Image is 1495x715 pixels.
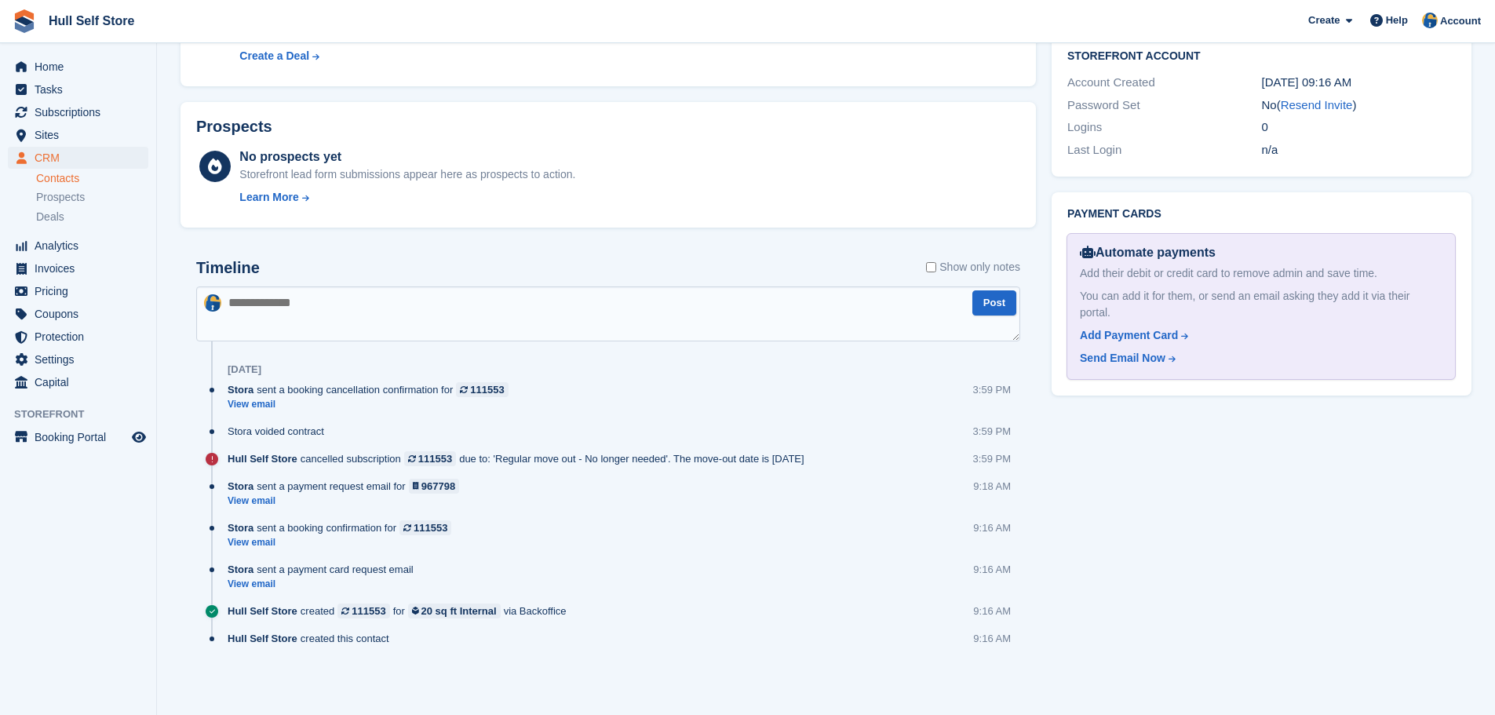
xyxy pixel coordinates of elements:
a: menu [8,56,148,78]
a: Add Payment Card [1080,327,1436,344]
div: 111553 [414,520,447,535]
span: Pricing [35,280,129,302]
div: Automate payments [1080,243,1442,262]
div: Add their debit or credit card to remove admin and save time. [1080,265,1442,282]
a: Resend Invite [1281,98,1353,111]
a: View email [228,536,459,549]
label: Show only notes [926,259,1020,275]
span: Stora [228,382,253,397]
span: Storefront [14,407,156,422]
a: menu [8,257,148,279]
a: View email [228,494,467,508]
a: Create a Deal [239,48,568,64]
img: Hull Self Store [1422,13,1438,28]
span: Settings [35,348,129,370]
span: ( ) [1277,98,1357,111]
span: Hull Self Store [228,604,297,618]
span: CRM [35,147,129,169]
span: Stora [228,562,253,577]
input: Show only notes [926,259,936,275]
div: 20 sq ft Internal [421,604,497,618]
div: sent a payment card request email [228,562,421,577]
a: menu [8,280,148,302]
span: Hull Self Store [228,451,297,466]
a: View email [228,398,516,411]
a: 111553 [399,520,451,535]
a: menu [8,303,148,325]
span: Account [1440,13,1481,29]
div: [DATE] [228,363,261,376]
div: No [1262,97,1456,115]
a: menu [8,235,148,257]
a: View email [228,578,421,591]
a: 111553 [456,382,508,397]
span: Analytics [35,235,129,257]
img: stora-icon-8386f47178a22dfd0bd8f6a31ec36ba5ce8667c1dd55bd0f319d3a0aa187defe.svg [13,9,36,33]
div: Last Login [1067,141,1261,159]
div: Stora voided contract [228,424,332,439]
div: 3:59 PM [973,424,1011,439]
div: sent a payment request email for [228,479,467,494]
div: created for via Backoffice [228,604,574,618]
div: 9:16 AM [973,631,1011,646]
div: 111553 [418,451,452,466]
a: menu [8,371,148,393]
span: Help [1386,13,1408,28]
a: menu [8,124,148,146]
h2: Timeline [196,259,260,277]
h2: Payment cards [1067,208,1456,221]
div: Storefront lead form submissions appear here as prospects to action. [239,166,575,183]
a: 20 sq ft Internal [408,604,501,618]
div: cancelled subscription due to: 'Regular move out - No longer needed'. The move-out date is [DATE] [228,451,812,466]
span: Home [35,56,129,78]
div: Create a Deal [239,48,309,64]
h2: Storefront Account [1067,47,1456,63]
a: Hull Self Store [42,8,140,34]
span: Capital [35,371,129,393]
div: Password Set [1067,97,1261,115]
a: Preview store [129,428,148,447]
div: 3:59 PM [973,451,1011,466]
a: menu [8,348,148,370]
a: menu [8,147,148,169]
h2: Prospects [196,118,272,136]
span: Tasks [35,78,129,100]
span: Protection [35,326,129,348]
div: sent a booking confirmation for [228,520,459,535]
div: 967798 [421,479,455,494]
div: No prospects yet [239,148,575,166]
a: 967798 [409,479,460,494]
div: 111553 [352,604,385,618]
div: 9:16 AM [973,562,1011,577]
div: Learn More [239,189,298,206]
a: Prospects [36,189,148,206]
span: Prospects [36,190,85,205]
button: Post [972,290,1016,316]
img: Hull Self Store [204,294,221,312]
div: sent a booking cancellation confirmation for [228,382,516,397]
a: Learn More [239,189,575,206]
div: 3:59 PM [973,382,1011,397]
a: 111553 [337,604,389,618]
div: 0 [1262,119,1456,137]
a: menu [8,426,148,448]
div: 111553 [470,382,504,397]
span: Hull Self Store [228,631,297,646]
a: menu [8,101,148,123]
a: menu [8,326,148,348]
a: Deals [36,209,148,225]
span: Subscriptions [35,101,129,123]
span: Invoices [35,257,129,279]
div: 9:16 AM [973,520,1011,535]
div: 9:18 AM [973,479,1011,494]
div: [DATE] 09:16 AM [1262,74,1456,92]
span: Stora [228,479,253,494]
span: Booking Portal [35,426,129,448]
span: Coupons [35,303,129,325]
div: created this contact [228,631,397,646]
a: Contacts [36,171,148,186]
span: Create [1308,13,1340,28]
div: Add Payment Card [1080,327,1178,344]
div: Account Created [1067,74,1261,92]
span: Deals [36,210,64,224]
